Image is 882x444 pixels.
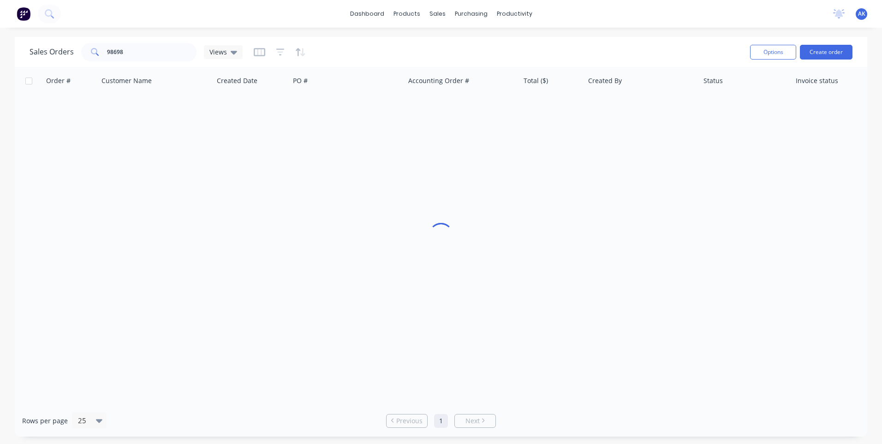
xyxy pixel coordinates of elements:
[408,76,469,85] div: Accounting Order #
[389,7,425,21] div: products
[209,47,227,57] span: Views
[30,48,74,56] h1: Sales Orders
[17,7,30,21] img: Factory
[425,7,450,21] div: sales
[750,45,796,60] button: Options
[22,416,68,426] span: Rows per page
[465,416,480,426] span: Next
[382,414,500,428] ul: Pagination
[588,76,622,85] div: Created By
[796,76,838,85] div: Invoice status
[293,76,308,85] div: PO #
[450,7,492,21] div: purchasing
[396,416,423,426] span: Previous
[101,76,152,85] div: Customer Name
[46,76,71,85] div: Order #
[455,416,495,426] a: Next page
[492,7,537,21] div: productivity
[107,43,197,61] input: Search...
[858,10,865,18] span: AK
[434,414,448,428] a: Page 1 is your current page
[346,7,389,21] a: dashboard
[524,76,548,85] div: Total ($)
[800,45,852,60] button: Create order
[387,416,427,426] a: Previous page
[703,76,723,85] div: Status
[217,76,257,85] div: Created Date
